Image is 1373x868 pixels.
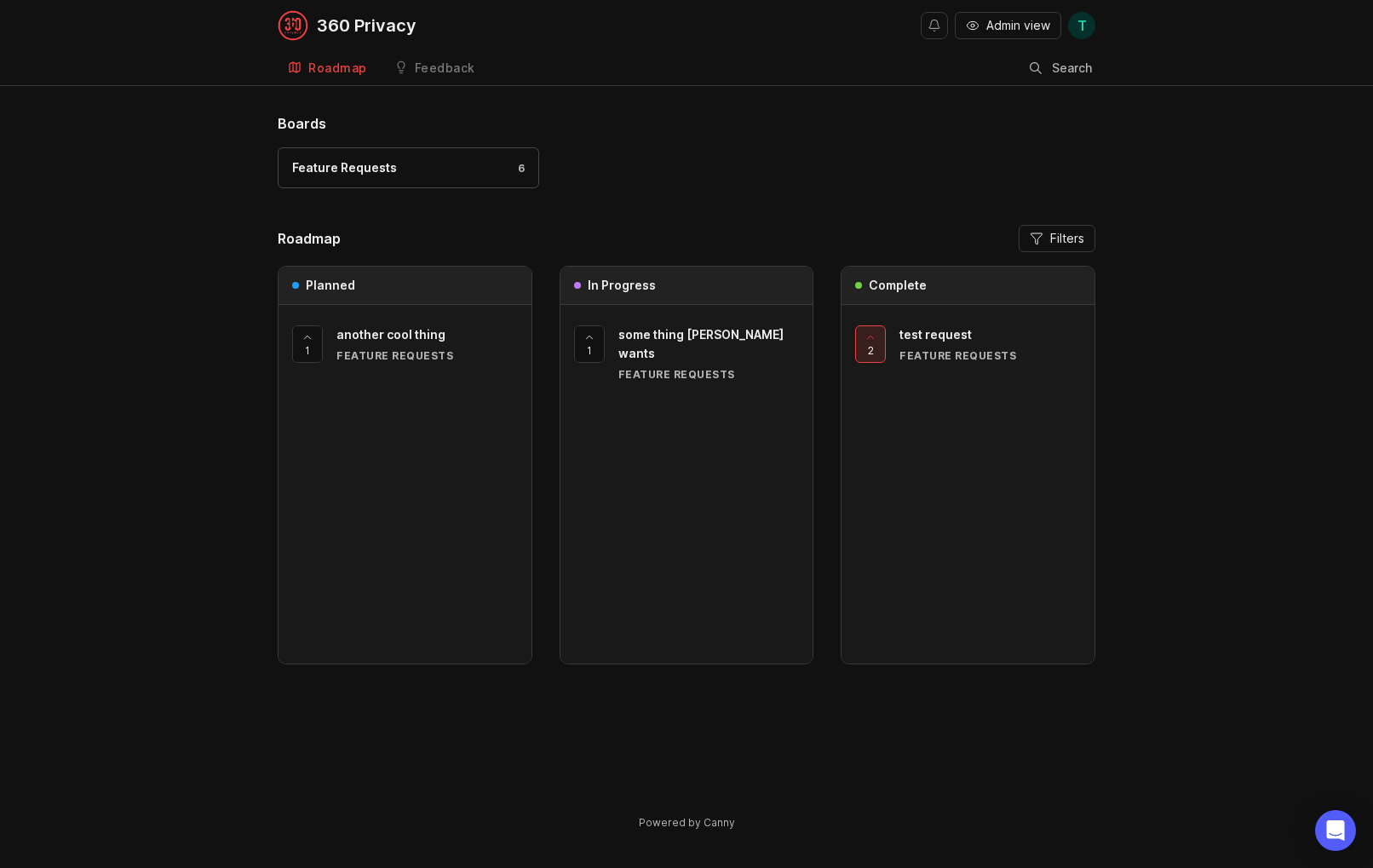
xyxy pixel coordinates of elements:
[588,277,656,294] h3: In Progress
[278,147,539,188] a: Feature Requests6
[278,10,308,41] img: 360 Privacy logo
[868,343,874,358] span: 2
[855,325,886,363] button: 2
[336,327,445,342] span: another cool thing
[1019,225,1095,252] button: Filters
[899,348,1081,363] div: Feature Requests
[317,17,416,34] div: 360 Privacy
[306,277,355,294] h3: Planned
[278,51,377,86] a: Roadmap
[986,17,1050,34] span: Admin view
[305,343,310,358] span: 1
[636,813,738,832] a: Powered by Canny
[1068,12,1095,39] button: T
[1050,230,1084,247] span: Filters
[292,158,397,177] div: Feature Requests
[509,161,526,175] div: 6
[292,325,323,363] button: 1
[618,325,800,382] a: some thing [PERSON_NAME] wantsFeature Requests
[618,327,784,360] span: some thing [PERSON_NAME] wants
[336,348,518,363] div: Feature Requests
[587,343,592,358] span: 1
[869,277,927,294] h3: Complete
[899,325,1081,363] a: test requestFeature Requests
[384,51,485,86] a: Feedback
[1315,810,1356,851] div: Open Intercom Messenger
[336,325,518,363] a: another cool thingFeature Requests
[921,12,948,39] button: Notifications
[1077,15,1087,36] span: T
[574,325,605,363] button: 1
[899,327,972,342] span: test request
[308,62,367,74] div: Roadmap
[955,12,1061,39] button: Admin view
[278,228,341,249] h2: Roadmap
[278,113,1095,134] h1: Boards
[415,62,475,74] div: Feedback
[618,367,800,382] div: Feature Requests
